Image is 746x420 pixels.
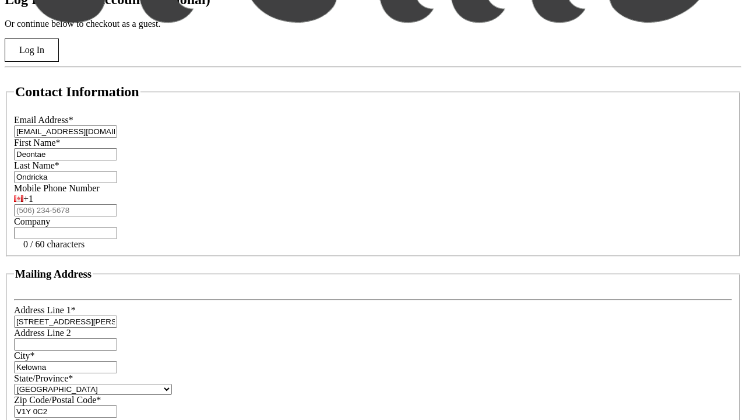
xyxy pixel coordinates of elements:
[23,239,85,249] tr-character-limit: 0 / 60 characters
[14,138,61,148] label: First Name*
[14,160,59,170] label: Last Name*
[15,268,92,281] h3: Mailing Address
[14,216,50,226] label: Company
[14,405,117,418] input: Zip or Postal Code
[19,45,44,55] span: Log In
[14,183,100,193] label: Mobile Phone Number
[14,204,117,216] input: (506) 234-5678
[14,328,71,338] label: Address Line 2
[5,38,59,62] button: Log In
[14,316,117,328] input: Address
[14,395,101,405] label: Zip Code/Postal Code*
[14,305,76,315] label: Address Line 1*
[14,351,35,360] label: City*
[14,361,117,373] input: City
[14,115,73,125] label: Email Address*
[14,373,73,383] label: State/Province*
